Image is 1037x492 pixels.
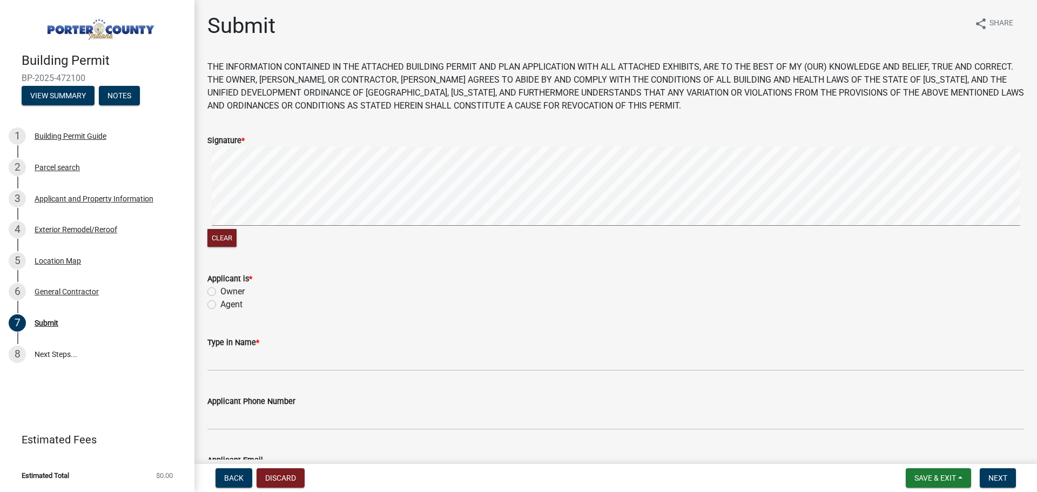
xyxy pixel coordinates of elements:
[9,127,26,145] div: 1
[207,398,295,406] label: Applicant Phone Number
[224,474,244,482] span: Back
[9,159,26,176] div: 2
[22,73,173,83] span: BP-2025-472100
[35,226,117,233] div: Exterior Remodel/Reroof
[9,252,26,269] div: 5
[22,11,177,42] img: Porter County, Indiana
[966,13,1022,34] button: shareShare
[974,17,987,30] i: share
[207,457,263,464] label: Applicant Email
[99,92,140,100] wm-modal-confirm: Notes
[156,472,173,479] span: $0.00
[22,92,95,100] wm-modal-confirm: Summary
[9,314,26,332] div: 7
[207,229,237,247] button: Clear
[980,468,1016,488] button: Next
[207,60,1024,112] p: THE INFORMATION CONTAINED IN THE ATTACHED BUILDING PERMIT AND PLAN APPLICATION WITH ALL ATTACHED ...
[35,195,153,203] div: Applicant and Property Information
[35,164,80,171] div: Parcel search
[35,132,106,140] div: Building Permit Guide
[99,86,140,105] button: Notes
[257,468,305,488] button: Discard
[207,137,245,145] label: Signature
[220,285,245,298] label: Owner
[914,474,956,482] span: Save & Exit
[22,472,69,479] span: Estimated Total
[35,257,81,265] div: Location Map
[9,346,26,363] div: 8
[989,17,1013,30] span: Share
[22,53,186,69] h4: Building Permit
[207,275,252,283] label: Applicant is
[207,13,275,39] h1: Submit
[207,339,259,347] label: Type in Name
[35,288,99,295] div: General Contractor
[22,86,95,105] button: View Summary
[9,221,26,238] div: 4
[216,468,252,488] button: Back
[35,319,58,327] div: Submit
[220,298,243,311] label: Agent
[9,283,26,300] div: 6
[9,190,26,207] div: 3
[9,429,177,450] a: Estimated Fees
[906,468,971,488] button: Save & Exit
[988,474,1007,482] span: Next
